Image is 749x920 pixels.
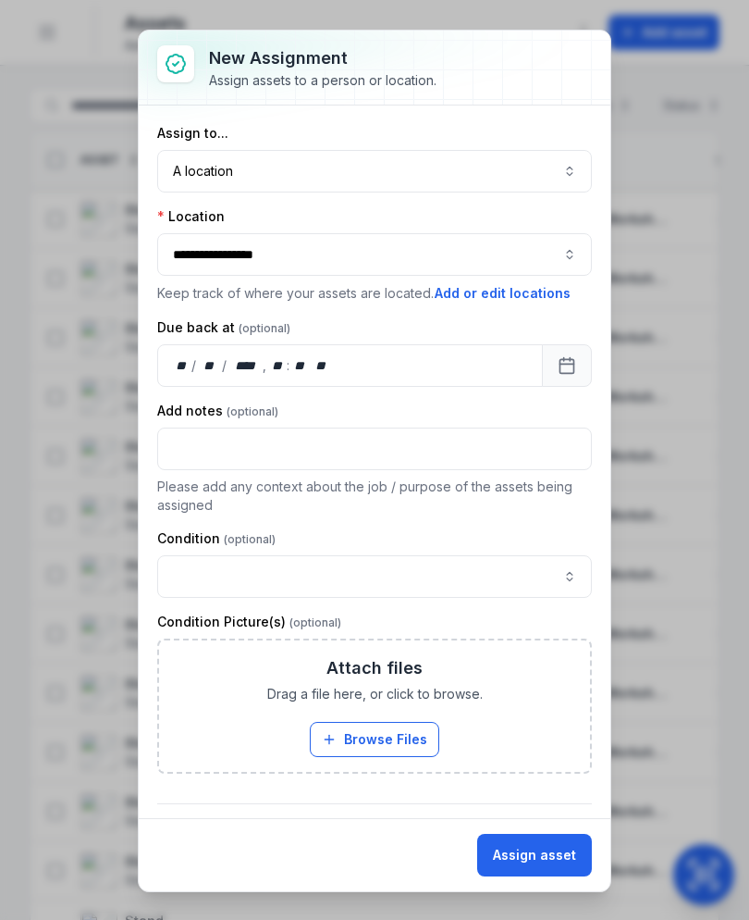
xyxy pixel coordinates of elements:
[291,356,310,375] div: minute,
[209,45,436,71] h3: New assignment
[157,478,592,515] p: Please add any context about the job / purpose of the assets being assigned
[191,356,198,375] div: /
[310,722,439,757] button: Browse Files
[287,356,291,375] div: :
[542,344,592,387] button: Calendar
[157,318,290,337] label: Due back at
[157,150,592,193] button: A location
[312,356,332,375] div: am/pm,
[157,207,225,226] label: Location
[157,283,592,304] p: Keep track of where your assets are located.
[198,356,223,375] div: month,
[157,613,341,631] label: Condition Picture(s)
[477,834,592,876] button: Assign asset
[434,283,571,304] button: Add or edit locations
[157,402,278,420] label: Add notes
[209,71,436,90] div: Assign assets to a person or location.
[157,124,228,143] label: Assign to...
[268,356,287,375] div: hour,
[326,655,423,681] h3: Attach files
[173,356,191,375] div: day,
[267,685,483,703] span: Drag a file here, or click to browse.
[228,356,263,375] div: year,
[263,356,268,375] div: ,
[222,356,228,375] div: /
[157,529,276,548] label: Condition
